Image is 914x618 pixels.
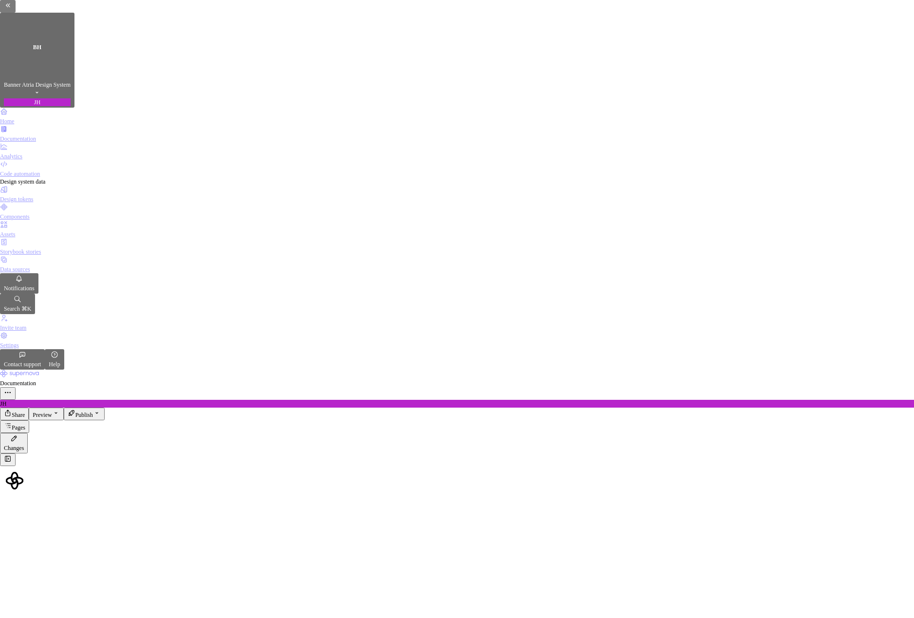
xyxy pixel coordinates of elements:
div: Pages [4,422,25,431]
div: BH [4,14,71,81]
span: Share [12,412,25,418]
div: Help [49,360,60,368]
button: Help [45,349,64,370]
div: Changes [4,444,24,452]
button: Publish [64,408,105,420]
span: Publish [75,412,93,418]
span: Preview [33,412,52,418]
div: Notifications [4,284,35,292]
div: JH [4,98,71,106]
div: Search ⌘K [4,305,31,313]
div: Contact support [4,360,41,368]
div: Banner Atria Design System [4,81,71,89]
button: Preview [29,408,63,420]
